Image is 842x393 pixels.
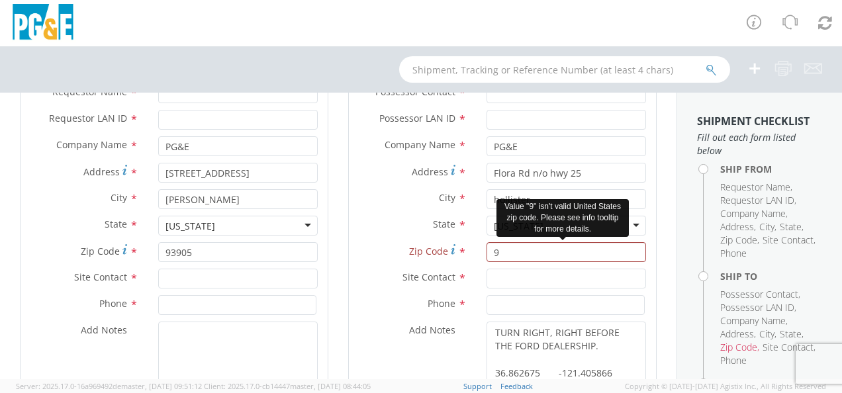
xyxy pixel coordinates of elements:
span: Phone [720,247,747,259]
span: City [439,191,455,204]
span: State [433,218,455,230]
span: Possessor LAN ID [720,301,794,314]
span: Company Name [720,207,786,220]
img: pge-logo-06675f144f4cfa6a6814.png [10,4,76,43]
span: City [111,191,127,204]
li: , [720,234,759,247]
span: City [759,327,774,340]
span: Fill out each form listed below [697,131,822,157]
a: Support [463,381,492,391]
span: Server: 2025.17.0-16a969492de [16,381,202,391]
span: Possessor LAN ID [379,112,455,124]
h4: Ship From [720,164,822,174]
li: , [720,181,792,194]
span: Zip Code [81,245,120,257]
span: Copyright © [DATE]-[DATE] Agistix Inc., All Rights Reserved [625,381,826,392]
span: Add Notes [81,324,127,336]
span: Site Contact [74,271,127,283]
span: Company Name [720,314,786,327]
span: Phone [428,297,455,310]
span: Zip Code [409,245,448,257]
span: Company Name [385,138,455,151]
li: , [720,314,788,327]
li: , [780,327,804,341]
span: Requestor LAN ID [720,194,794,206]
span: master, [DATE] 08:44:05 [290,381,371,391]
li: , [759,327,776,341]
span: Requestor LAN ID [49,112,127,124]
div: Value "9" isn't valid United States zip code. Please see info tooltip for more details. [496,199,629,237]
li: , [720,288,800,301]
span: City [759,220,774,233]
span: Zip Code [720,234,757,246]
span: Possessor Contact [720,288,798,300]
li: , [720,194,796,207]
span: Address [83,165,120,178]
span: Client: 2025.17.0-cb14447 [204,381,371,391]
li: , [720,207,788,220]
li: , [763,234,816,247]
input: Shipment, Tracking or Reference Number (at least 4 chars) [399,56,730,83]
span: State [105,218,127,230]
div: [US_STATE] [494,220,543,233]
span: Address [412,165,448,178]
span: Requestor Name [720,181,790,193]
span: Phone [99,297,127,310]
span: Company Name [56,138,127,151]
span: master, [DATE] 09:51:12 [121,381,202,391]
span: Zip Code [720,341,757,353]
li: , [720,341,759,354]
li: , [780,220,804,234]
span: Phone [720,354,747,367]
span: State [780,220,802,233]
strong: Shipment Checklist [697,114,810,128]
li: , [763,341,816,354]
li: , [759,220,776,234]
span: Add Notes [409,324,455,336]
span: Site Contact [402,271,455,283]
li: , [720,301,796,314]
span: Address [720,220,754,233]
span: Address [720,327,754,340]
h4: Ship To [720,271,822,281]
span: Site Contact [763,341,814,353]
span: Site Contact [763,234,814,246]
div: [US_STATE] [165,220,215,233]
li: , [720,220,756,234]
li: , [720,327,756,341]
span: State [780,327,802,340]
a: Feedback [500,381,533,391]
